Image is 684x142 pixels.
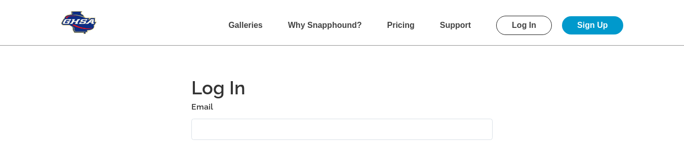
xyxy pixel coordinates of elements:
a: Pricing [387,21,415,29]
a: Support [440,21,471,29]
a: Why Snapphound? [288,21,362,29]
a: Galleries [228,21,263,29]
a: Sign Up [562,16,623,34]
h1: Log In [191,76,493,100]
label: Email [191,100,493,114]
img: Snapphound Logo [61,11,97,34]
a: Log In [496,16,552,35]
